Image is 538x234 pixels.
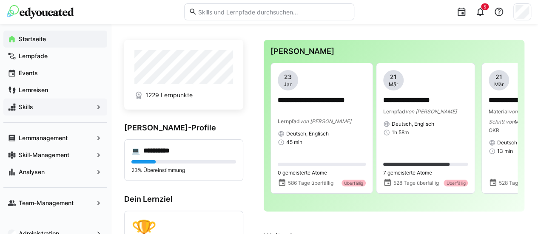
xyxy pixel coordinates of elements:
span: 528 Tage überfällig [393,180,439,186]
span: 21 [390,73,397,81]
div: Überfällig [342,180,366,186]
p: 23% Übereinstimmung [131,167,236,174]
span: Material [489,108,509,115]
span: Deutsch, Englisch [392,121,434,127]
span: 1229 Lernpunkte [145,91,193,99]
span: von [PERSON_NAME] [405,108,457,115]
span: Jan [284,81,293,88]
span: von [PERSON_NAME] [300,118,351,124]
span: 0 gemeisterte Atome [278,169,327,176]
span: 5 [484,4,486,9]
span: Lernpfad [383,108,405,115]
h3: [PERSON_NAME] [270,47,518,56]
span: Mär [389,81,398,88]
span: Lernpfad [278,118,300,124]
span: 13 min [497,148,513,155]
span: Deutsch [497,139,517,146]
span: 21 [495,73,502,81]
span: 23 [284,73,292,81]
h3: Dein Lernziel [124,195,243,204]
span: Schritt von [489,118,515,125]
div: Überfällig [444,180,468,186]
div: 💻️ [131,147,140,155]
span: 1h 58m [392,129,409,136]
input: Skills und Lernpfade durchsuchen… [197,8,349,16]
h3: [PERSON_NAME]-Profile [124,123,243,133]
span: Mär [494,81,504,88]
span: 45 min [286,139,302,146]
span: 586 Tage überfällig [288,180,333,186]
span: 7 gemeisterte Atome [383,169,432,176]
span: Deutsch, Englisch [286,130,329,137]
